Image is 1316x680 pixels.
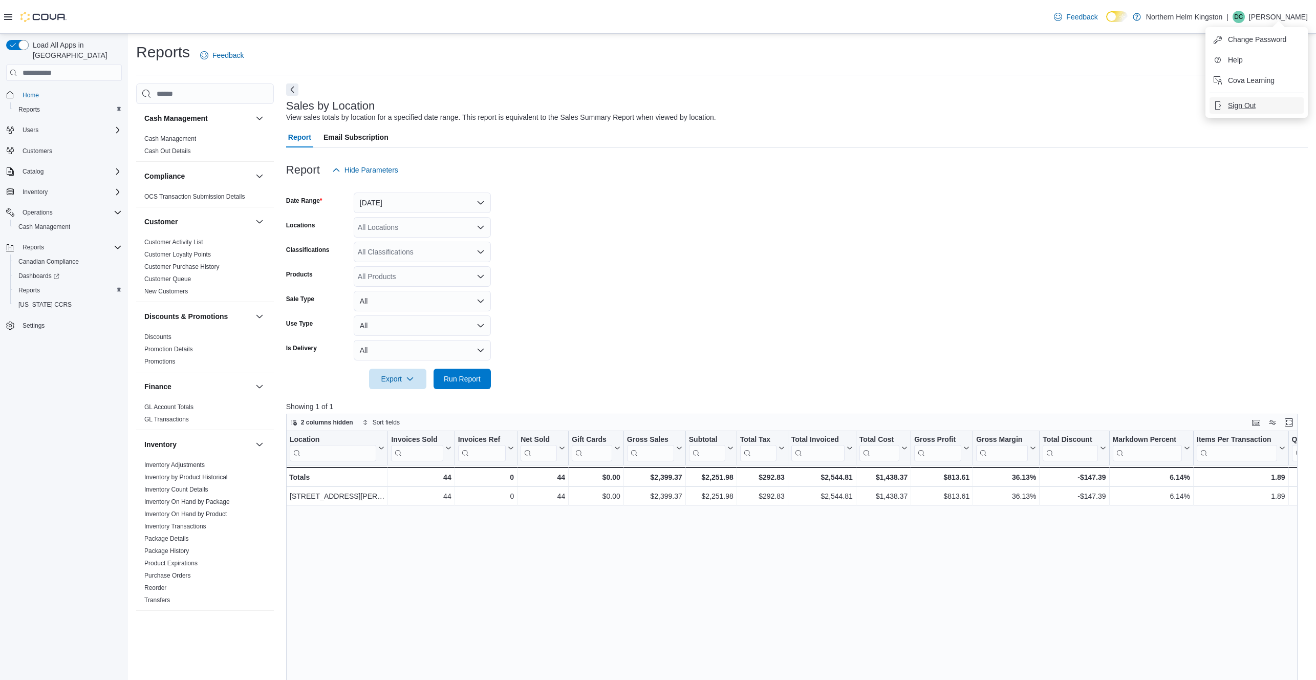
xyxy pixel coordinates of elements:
span: Reports [18,286,40,294]
span: Feedback [212,50,244,60]
button: Gift Cards [572,435,620,461]
div: $813.61 [914,491,969,503]
button: Export [369,369,426,389]
button: Finance [144,381,251,392]
button: Open list of options [477,248,485,256]
button: [US_STATE] CCRS [10,297,126,312]
span: Reports [23,243,44,251]
a: Promotions [144,358,176,365]
button: Items Per Transaction [1197,435,1285,461]
a: Cash Management [144,135,196,142]
a: Inventory Count Details [144,486,208,493]
span: Settings [23,322,45,330]
h1: Reports [136,42,190,62]
span: Operations [18,206,122,219]
button: Cash Management [253,112,266,124]
button: Sign Out [1210,97,1304,114]
span: OCS Transaction Submission Details [144,193,245,201]
div: 44 [521,491,565,503]
span: Change Password [1228,34,1286,45]
a: Inventory Adjustments [144,461,205,469]
span: Reorder [144,584,166,592]
div: Total Discount [1043,435,1097,445]
span: Inventory Adjustments [144,461,205,469]
span: Export [375,369,420,389]
label: Sale Type [286,295,314,303]
div: $2,544.81 [791,471,853,483]
div: Total Invoiced [791,435,845,445]
a: Customers [18,145,56,157]
button: Invoices Ref [458,435,513,461]
a: Feedback [196,45,248,66]
a: GL Account Totals [144,403,193,411]
div: $1,438.37 [859,471,908,483]
div: Total Cost [859,435,899,445]
img: Cova [20,12,67,22]
button: Users [2,123,126,137]
button: Help [1210,52,1304,68]
button: Invoices Sold [391,435,451,461]
button: Hide Parameters [328,160,402,180]
span: Users [23,126,38,134]
div: 44 [391,491,451,503]
span: Transfers [144,596,170,604]
div: Location [290,435,376,461]
div: 36.13% [976,491,1036,503]
span: Home [18,88,122,101]
button: Home [2,87,126,102]
span: Report [288,127,311,147]
a: Package History [144,547,189,555]
span: Dashboards [14,270,122,282]
div: 1.89 [1197,491,1285,503]
button: Display options [1266,416,1279,429]
span: Inventory [18,186,122,198]
div: Gross Margin [976,435,1028,445]
div: 6.14% [1112,491,1190,503]
div: Invoices Sold [391,435,443,445]
span: Cova Learning [1228,75,1275,86]
button: Cova Learning [1210,72,1304,89]
span: Cash Management [18,223,70,231]
span: Load All Apps in [GEOGRAPHIC_DATA] [29,40,122,60]
span: Users [18,124,122,136]
span: DC [1234,11,1243,23]
span: Customer Purchase History [144,263,220,271]
button: Next [286,83,298,96]
button: Discounts & Promotions [253,310,266,323]
span: Cash Out Details [144,147,191,155]
span: Operations [23,208,53,217]
span: Catalog [23,167,44,176]
span: Package History [144,547,189,555]
span: Package Details [144,535,189,543]
span: Reports [14,103,122,116]
button: Finance [253,380,266,393]
div: Total Invoiced [791,435,845,461]
button: Operations [2,205,126,220]
h3: Finance [144,381,171,392]
span: Customers [23,147,52,155]
a: Customer Activity List [144,239,203,246]
span: Canadian Compliance [14,256,122,268]
span: Customers [18,144,122,157]
span: Sign Out [1228,100,1256,111]
span: 2 columns hidden [301,418,353,427]
a: Inventory Transactions [144,523,206,530]
div: 0 [458,491,513,503]
div: 6.14% [1112,471,1190,483]
div: Items Per Transaction [1197,435,1277,461]
div: Invoices Ref [458,435,505,445]
div: Totals [289,471,384,483]
button: Total Tax [740,435,785,461]
div: 44 [521,471,565,483]
div: 0 [458,471,513,483]
a: Dashboards [14,270,63,282]
button: Sort fields [358,416,404,429]
button: Total Cost [859,435,908,461]
div: Total Tax [740,435,776,461]
button: Open list of options [477,223,485,231]
div: $292.83 [740,471,785,483]
button: Inventory [18,186,52,198]
span: Run Report [444,374,481,384]
label: Products [286,270,313,279]
span: Inventory Count Details [144,485,208,494]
